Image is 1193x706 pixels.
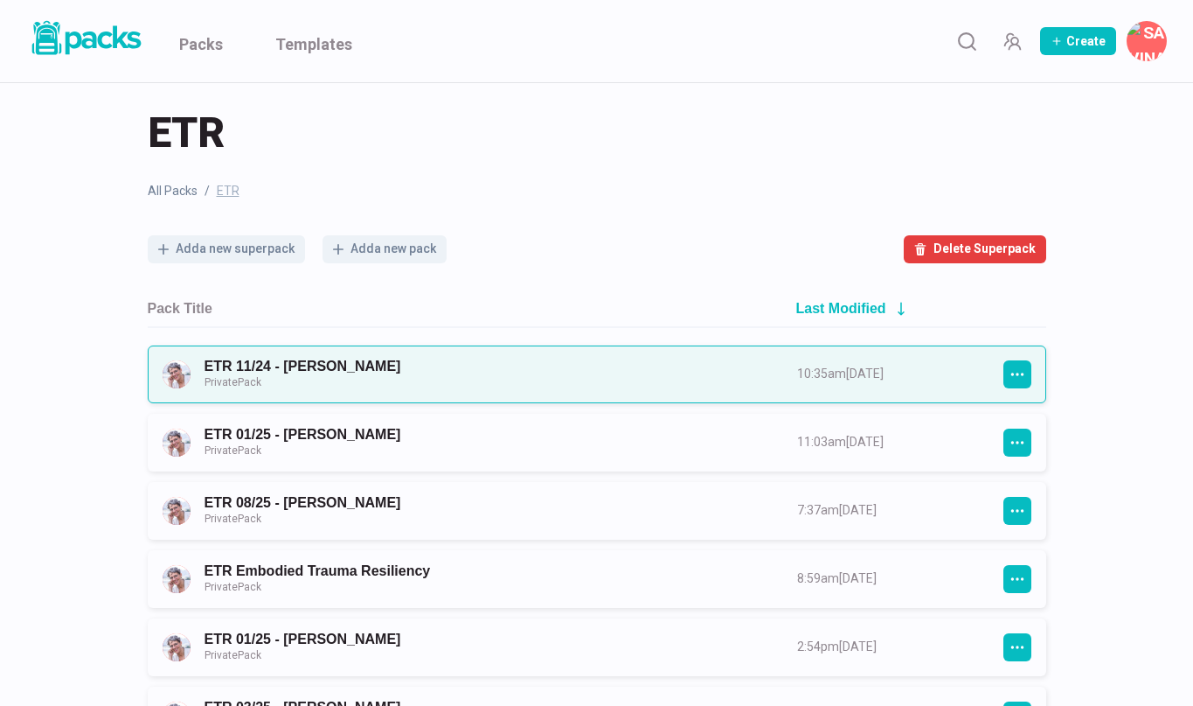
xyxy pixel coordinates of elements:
[148,300,212,317] h2: Pack Title
[148,182,198,200] a: All Packs
[26,17,144,59] img: Packs logo
[323,235,447,263] button: Adda new pack
[148,105,225,161] span: ETR
[205,182,210,200] span: /
[148,235,305,263] button: Adda new superpack
[217,182,239,200] span: ETR
[1040,27,1116,55] button: Create Pack
[949,24,984,59] button: Search
[26,17,144,65] a: Packs logo
[1127,21,1167,61] button: Savina Tilmann
[796,300,886,317] h2: Last Modified
[148,182,1046,200] nav: breadcrumb
[995,24,1030,59] button: Manage Team Invites
[904,235,1046,263] button: Delete Superpack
